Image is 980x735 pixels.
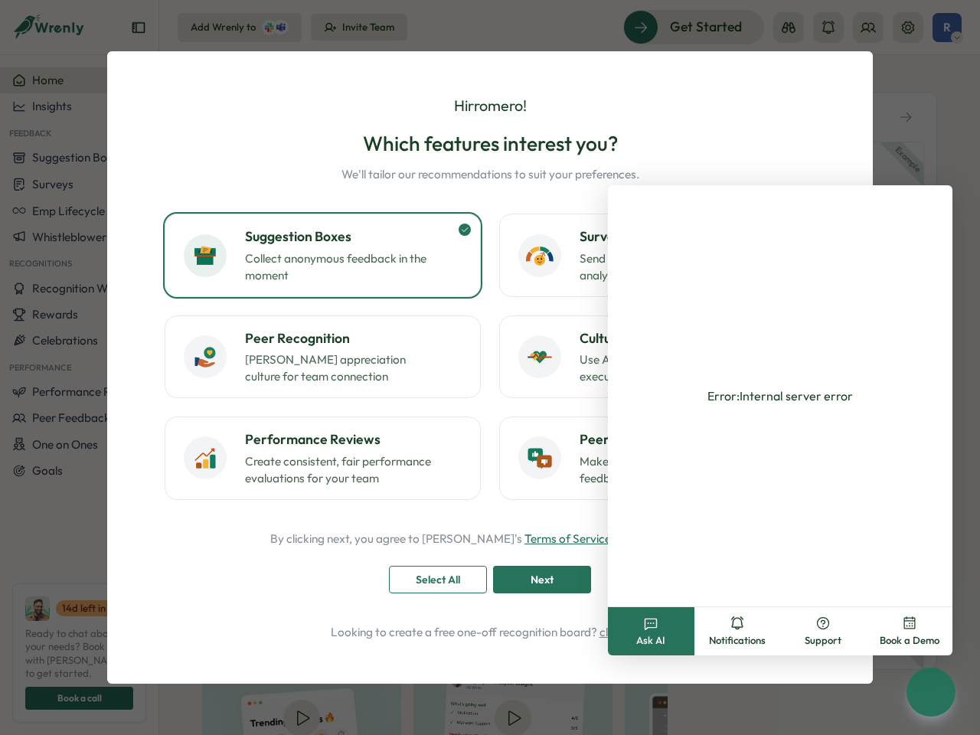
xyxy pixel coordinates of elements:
[580,430,796,449] h3: Peer Feedback
[580,453,771,487] p: Make constructive employee feedback a habit
[245,227,462,247] h3: Suggestion Boxes
[580,328,796,348] h3: Culture Score
[709,634,766,648] span: Notifications
[454,94,527,118] p: Hi rromero !
[524,531,611,546] a: Terms of Service
[493,566,591,593] button: Next
[580,250,771,284] p: Send surveys to your team and analyze them with AI
[499,416,815,499] button: Peer FeedbackMake constructive employee feedback a habit
[245,250,436,284] p: Collect anonymous feedback in the moment
[416,567,460,593] span: Select All
[389,566,487,593] button: Select All
[270,531,710,547] p: By clicking next, you agree to [PERSON_NAME]'s and .
[636,634,665,648] span: Ask AI
[599,625,650,639] a: click here!
[341,130,639,157] h2: Which features interest you?
[694,607,781,655] button: Notifications
[580,227,796,247] h3: Surveys
[165,315,481,398] button: Peer Recognition[PERSON_NAME] appreciation culture for team connection
[580,351,771,385] p: Use AI Reports to become a trusted executive advisor
[245,328,462,348] h3: Peer Recognition
[780,607,867,655] button: Support
[165,416,481,499] button: Performance ReviewsCreate consistent, fair performance evaluations for your team
[880,634,939,648] span: Book a Demo
[150,624,830,641] p: Looking to create a free one-off recognition board?
[341,166,639,183] p: We'll tailor our recommendations to suit your preferences.
[805,634,841,648] span: Support
[608,607,694,655] button: Ask AI
[867,607,953,655] button: Book a Demo
[499,214,815,296] button: SurveysSend surveys to your team and analyze them with AI
[165,214,481,296] button: Suggestion BoxesCollect anonymous feedback in the moment
[245,430,462,449] h3: Performance Reviews
[531,567,554,593] span: Next
[245,351,436,385] p: [PERSON_NAME] appreciation culture for team connection
[245,453,436,487] p: Create consistent, fair performance evaluations for your team
[707,387,853,406] p: Error: Internal server error
[499,315,815,398] button: Culture ScoreUse AI Reports to become a trusted executive advisor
